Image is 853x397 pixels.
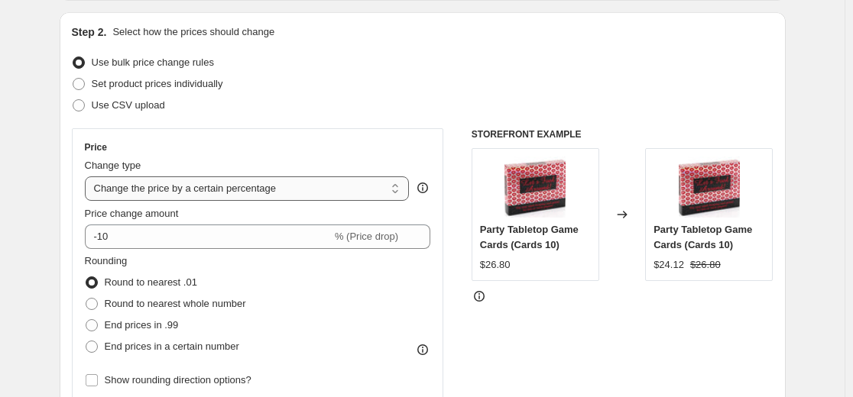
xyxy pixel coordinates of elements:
h3: Price [85,141,107,153]
span: End prices in .99 [105,319,179,331]
span: Party Tabletop Game Cards (Cards 10) [654,224,752,250]
div: $24.12 [654,257,684,273]
span: Use CSV upload [92,99,165,111]
strike: $26.80 [690,257,721,273]
span: Price change amount [85,208,179,219]
span: End prices in a certain number [105,341,239,352]
span: Round to nearest .01 [105,276,197,288]
span: Use bulk price change rules [92,56,214,68]
span: % (Price drop) [335,231,398,242]
span: Party Tabletop Game Cards (Cards 10) [480,224,579,250]
h2: Step 2. [72,24,107,40]
div: help [415,180,430,195]
img: P2JofktN2bzDo8Wf_80x.webp [504,157,566,218]
span: Show rounding direction options? [105,374,251,386]
p: Select how the prices should change [112,24,274,40]
div: $26.80 [480,257,511,273]
input: -15 [85,224,332,249]
span: Change type [85,160,141,171]
span: Round to nearest whole number [105,298,246,309]
span: Rounding [85,255,128,266]
h6: STOREFRONT EXAMPLE [472,128,774,140]
img: P2JofktN2bzDo8Wf_80x.webp [679,157,740,218]
span: Set product prices individually [92,78,223,89]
